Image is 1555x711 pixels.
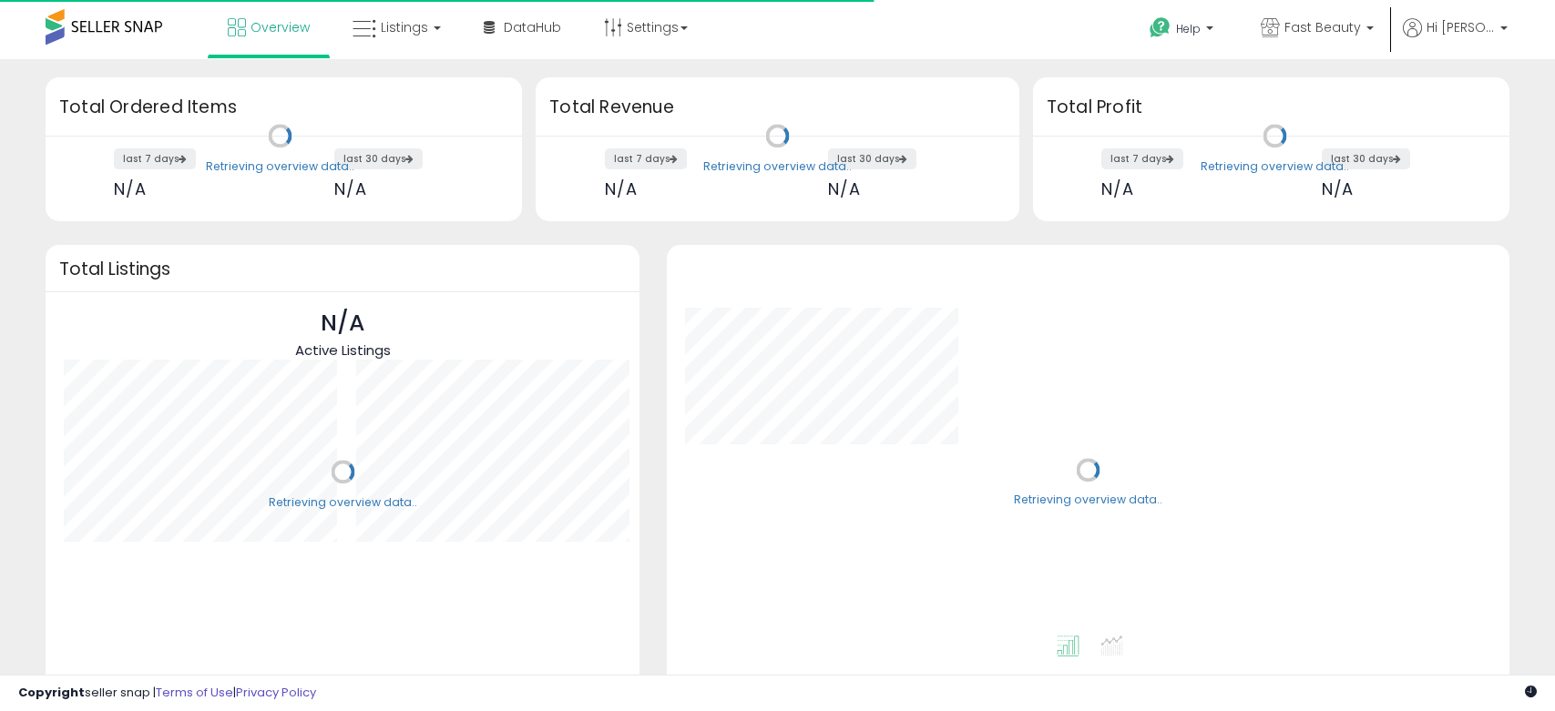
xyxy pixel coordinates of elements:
[1176,21,1201,36] span: Help
[269,494,417,511] div: Retrieving overview data..
[18,685,316,702] div: seller snap | |
[1403,18,1508,59] a: Hi [PERSON_NAME]
[1149,16,1171,39] i: Get Help
[1201,158,1349,175] div: Retrieving overview data..
[18,684,85,701] strong: Copyright
[1135,3,1232,59] a: Help
[1284,18,1361,36] span: Fast Beauty
[1427,18,1495,36] span: Hi [PERSON_NAME]
[206,158,354,175] div: Retrieving overview data..
[504,18,561,36] span: DataHub
[251,18,310,36] span: Overview
[1014,493,1162,509] div: Retrieving overview data..
[381,18,428,36] span: Listings
[703,158,852,175] div: Retrieving overview data..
